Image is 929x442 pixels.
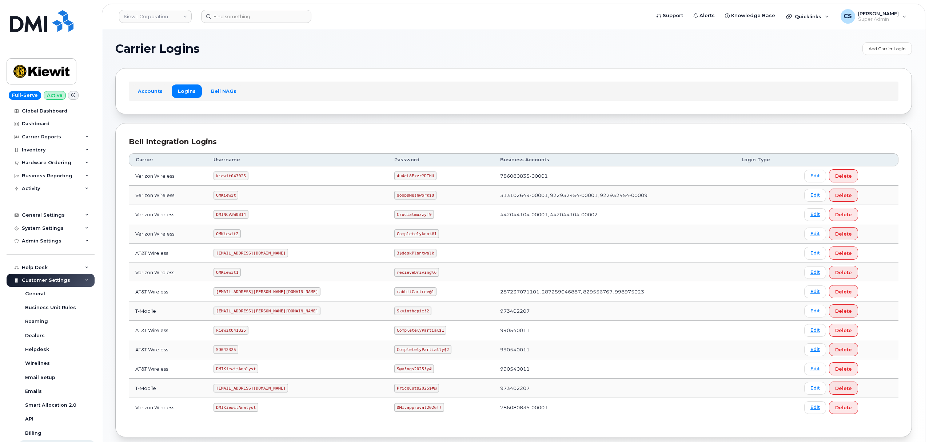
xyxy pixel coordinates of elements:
a: Logins [172,84,202,98]
td: Verizon Wireless [129,224,207,244]
td: AT&T Wireless [129,321,207,340]
span: Delete [835,250,852,257]
span: Carrier Logins [115,43,200,54]
a: Edit [804,247,826,260]
a: Bell NAGs [205,84,243,98]
code: Crucialmuzzy!9 [394,210,434,219]
span: Delete [835,327,852,334]
th: Password [388,153,494,166]
th: Login Type [735,153,798,166]
code: [EMAIL_ADDRESS][DOMAIN_NAME] [214,249,288,257]
td: Verizon Wireless [129,205,207,224]
a: Edit [804,305,826,317]
td: 786080835-00001 [494,166,735,186]
button: Delete [829,343,858,356]
code: [EMAIL_ADDRESS][PERSON_NAME][DOMAIN_NAME] [214,287,320,296]
th: Business Accounts [494,153,735,166]
a: Edit [804,189,826,202]
span: Delete [835,192,852,199]
button: Delete [829,189,858,202]
code: Skyinthepie!2 [394,307,431,315]
button: Delete [829,208,858,221]
button: Delete [829,382,858,395]
span: Delete [835,269,852,276]
td: 786080835-00001 [494,398,735,417]
code: PriceCuts2025$#@ [394,384,439,392]
code: 3$deskPlantwalk [394,249,436,257]
a: Edit [804,285,826,298]
a: Edit [804,382,826,395]
th: Username [207,153,388,166]
td: T-Mobile [129,379,207,398]
td: Verizon Wireless [129,398,207,417]
code: CompletelyPartial$1 [394,326,446,335]
code: Completelyknot#1 [394,229,439,238]
span: Delete [835,173,852,179]
td: AT&T Wireless [129,282,207,301]
code: goopsMeshwork$8 [394,191,436,200]
th: Carrier [129,153,207,166]
button: Delete [829,246,858,260]
code: SD042325 [214,345,238,354]
a: Edit [804,266,826,279]
iframe: Messenger Launcher [897,410,924,437]
span: Delete [835,346,852,353]
code: [EMAIL_ADDRESS][PERSON_NAME][DOMAIN_NAME] [214,307,320,315]
code: OMKiewit [214,191,238,200]
code: DMIKiewitAnalyst [214,403,258,412]
button: Delete [829,304,858,317]
a: Edit [804,401,826,414]
td: 287237071101, 287259046887, 829556767, 998975023 [494,282,735,301]
button: Delete [829,324,858,337]
code: DMIKiewitAnalyst [214,364,258,373]
button: Delete [829,266,858,279]
span: Delete [835,211,852,218]
code: recieveDriving%6 [394,268,439,277]
a: Edit [804,343,826,356]
a: Accounts [132,84,169,98]
td: 973402207 [494,301,735,321]
code: CompletelyPartially$2 [394,345,451,354]
td: 313102649-00001, 922932454-00001, 922932454-00009 [494,186,735,205]
code: OMKiewit1 [214,268,241,277]
td: Verizon Wireless [129,186,207,205]
td: Verizon Wireless [129,166,207,186]
span: Delete [835,230,852,237]
button: Delete [829,169,858,182]
code: DMI.approval2026!! [394,403,444,412]
span: Delete [835,366,852,372]
a: Edit [804,208,826,221]
td: AT&T Wireless [129,340,207,359]
td: 990540011 [494,321,735,340]
button: Delete [829,285,858,298]
code: OMKiewit2 [214,229,241,238]
td: AT&T Wireless [129,244,207,263]
div: Bell Integration Logins [129,137,898,147]
button: Delete [829,227,858,240]
td: AT&T Wireless [129,359,207,379]
td: 990540011 [494,340,735,359]
td: 990540011 [494,359,735,379]
td: 442044104-00001, 442044104-00002 [494,205,735,224]
td: T-Mobile [129,301,207,321]
a: Edit [804,363,826,375]
a: Edit [804,228,826,240]
button: Delete [829,362,858,375]
span: Delete [835,385,852,392]
span: Delete [835,288,852,295]
code: kiewit041825 [214,326,248,335]
td: Verizon Wireless [129,263,207,282]
a: Add Carrier Login [862,42,912,55]
button: Delete [829,401,858,414]
code: [EMAIL_ADDRESS][DOMAIN_NAME] [214,384,288,392]
span: Delete [835,308,852,315]
code: rabbitCartree@1 [394,287,436,296]
code: DMINCVZW0814 [214,210,248,219]
code: 4u4eL8Ekzr?DTHU [394,171,436,180]
a: Edit [804,324,826,337]
a: Edit [804,170,826,182]
code: S@v!ngs2025!@# [394,364,434,373]
span: Delete [835,404,852,411]
td: 973402207 [494,379,735,398]
code: kiewit043025 [214,171,248,180]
